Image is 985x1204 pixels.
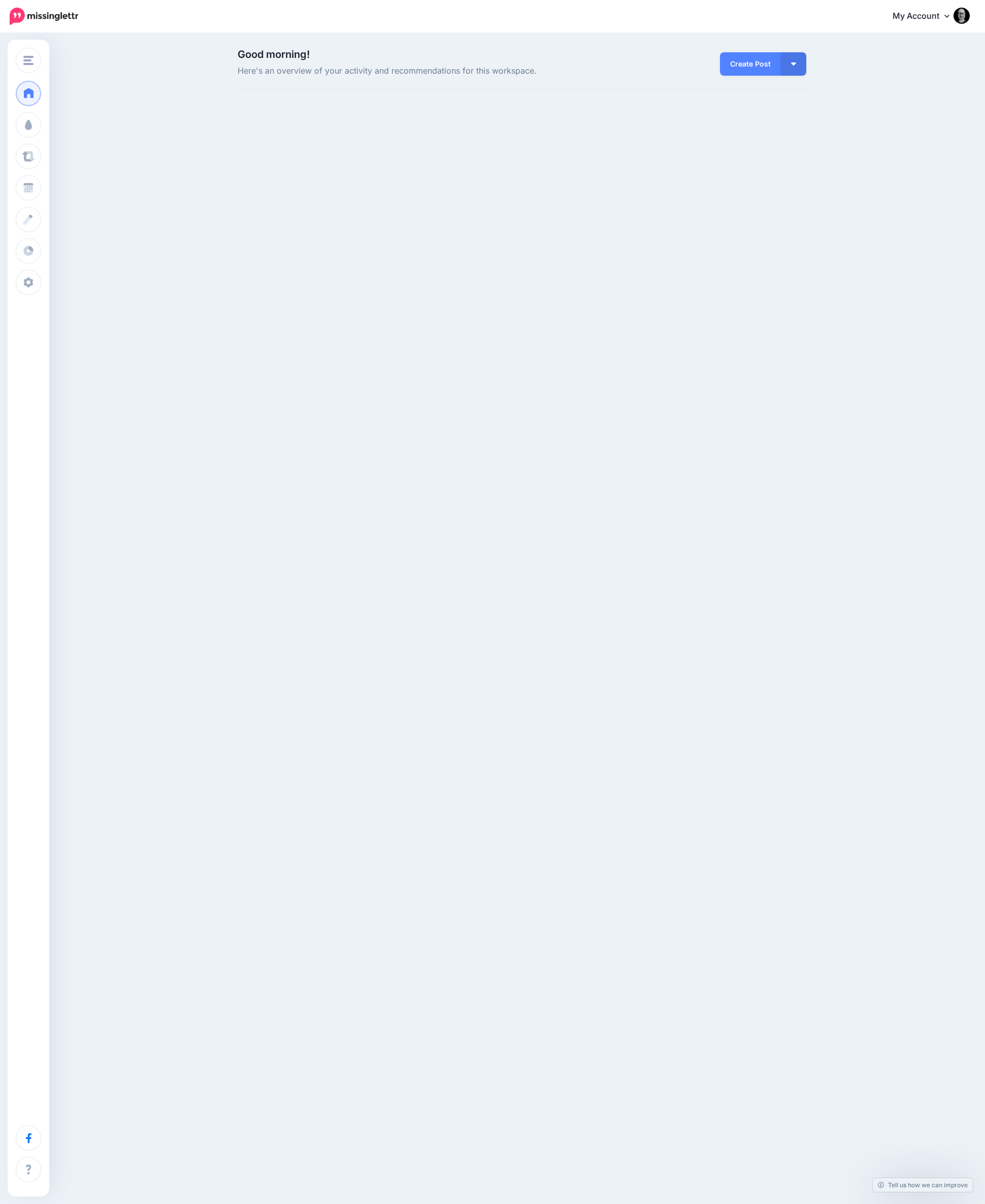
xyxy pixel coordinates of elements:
[791,62,796,66] img: arrow-down-white.png
[23,56,34,65] img: menu.png
[238,48,310,60] span: Good morning!
[238,64,612,78] span: Here's an overview of your activity and recommendations for this workspace.
[720,52,781,76] a: Create Post
[873,1178,973,1192] a: Tell us how we can improve
[10,8,78,25] img: Missinglettr
[882,4,970,29] a: My Account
